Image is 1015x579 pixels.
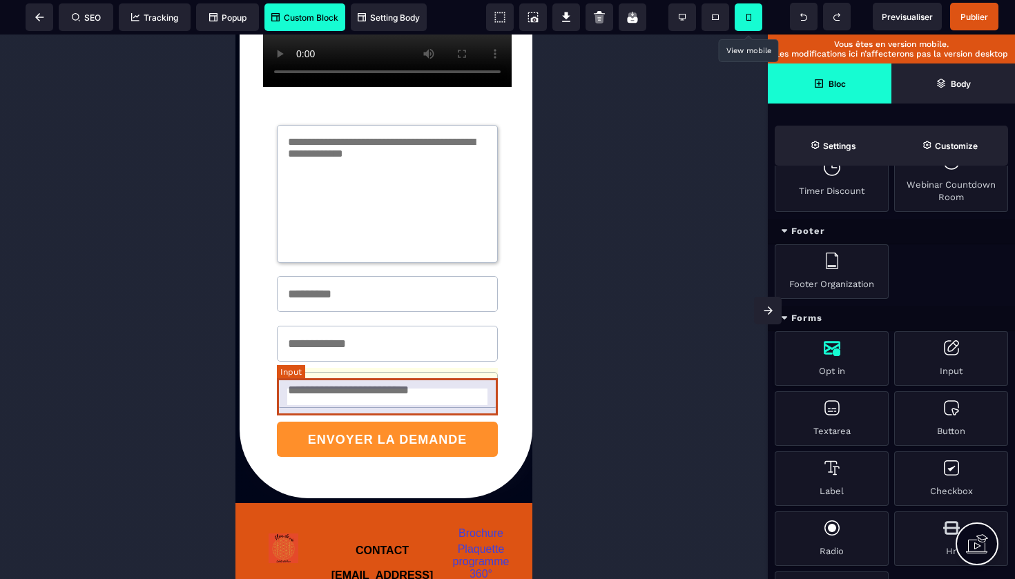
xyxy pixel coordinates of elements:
div: Footer [768,219,1015,244]
a: Brochure [223,493,268,504]
div: Hr [894,511,1008,566]
span: Publier [960,12,988,22]
span: Open Blocks [768,63,891,104]
div: Checkbox [894,451,1008,506]
strong: Settings [823,141,856,151]
strong: Body [951,79,971,89]
div: Input [894,331,1008,386]
span: View components [486,3,514,31]
div: Opt in [775,331,889,386]
div: Label [775,451,889,506]
span: Tracking [131,12,178,23]
div: Timer Discount [775,145,889,212]
div: Button [894,391,1008,446]
div: Footer Organization [775,244,889,299]
strong: Bloc [829,79,846,89]
span: Custom Block [271,12,338,23]
p: Vous êtes en version mobile. [775,39,1008,49]
span: Open Layer Manager [891,63,1015,104]
div: Radio [775,511,889,566]
span: Popup [209,12,246,23]
a: EBOOK offert [212,553,280,565]
div: Textarea [775,391,889,446]
span: Preview [873,3,942,30]
span: SEO [72,12,101,23]
span: Previsualiser [882,12,933,22]
div: Webinar Countdown Room [894,145,1008,212]
span: Setting Body [358,12,420,23]
span: Open Style Manager [891,126,1008,166]
span: Screenshot [519,3,547,31]
span: Settings [775,126,891,166]
strong: Customize [935,141,978,151]
p: Les modifications ici n’affecterons pas la version desktop [775,49,1008,59]
a: Plaquette programme 360° [217,509,277,545]
button: ENVOYER LA DEMANDE [41,387,262,422]
div: Forms [768,306,1015,331]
